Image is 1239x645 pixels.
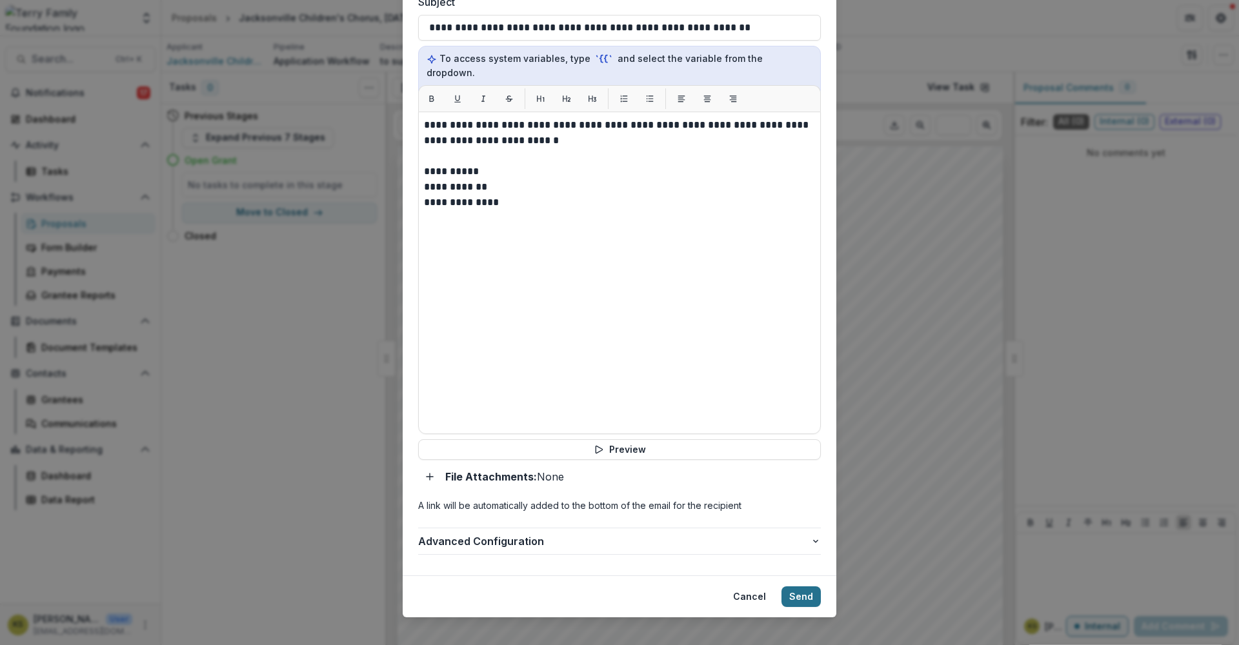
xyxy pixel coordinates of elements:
button: Align left [671,88,692,109]
strong: File Attachments: [445,470,537,483]
button: H1 [530,88,551,109]
button: H3 [582,88,603,109]
p: A link will be automatically added to the bottom of the email for the recipient [418,499,821,512]
button: List [614,88,634,109]
button: Strikethrough [499,88,519,109]
button: Preview [418,439,821,460]
code: `{{` [593,52,615,66]
button: Align center [697,88,718,109]
p: To access system variables, type and select the variable from the dropdown. [427,52,812,79]
button: Advanced Configuration [418,528,821,554]
button: Underline [447,88,468,109]
button: Send [781,586,821,607]
button: Italic [473,88,494,109]
button: H2 [556,88,577,109]
span: Advanced Configuration [418,533,811,549]
button: List [640,88,660,109]
button: Cancel [725,586,774,607]
button: Add attachment [419,466,440,487]
button: Bold [421,88,442,109]
p: None [445,469,564,484]
button: Align right [723,88,743,109]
